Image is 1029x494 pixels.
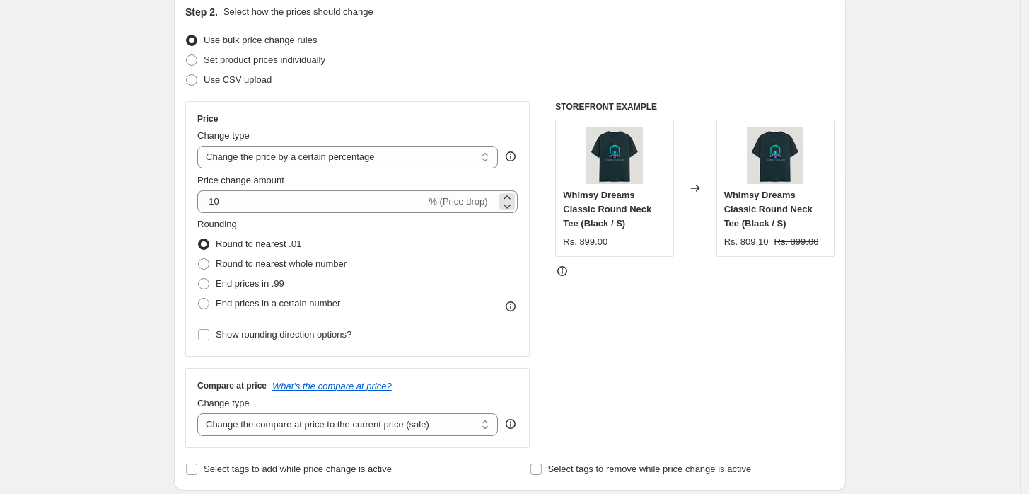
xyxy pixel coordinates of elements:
img: Front_1_c_38_4630346f-a893-4be1-a882-807ee2fcc97f_80x.jpg [586,127,643,184]
input: -15 [197,190,426,213]
strike: Rs. 899.00 [774,235,819,249]
span: Change type [197,130,250,141]
span: Round to nearest whole number [216,258,347,269]
span: Select tags to add while price change is active [204,464,392,474]
h2: Step 2. [185,5,218,19]
h6: STOREFRONT EXAMPLE [555,101,835,113]
span: Round to nearest .01 [216,239,301,249]
span: Show rounding direction options? [216,329,351,340]
div: Rs. 899.00 [563,235,607,249]
span: Set product prices individually [204,54,325,65]
span: Whimsy Dreams Classic Round Neck Tee (Black / S) [563,190,651,229]
img: Front_1_c_38_4630346f-a893-4be1-a882-807ee2fcc97f_80x.jpg [747,127,803,184]
span: End prices in a certain number [216,298,340,309]
span: Price change amount [197,175,284,185]
button: What's the compare at price? [272,381,392,391]
span: Change type [197,398,250,408]
span: End prices in .99 [216,278,284,289]
h3: Compare at price [197,380,267,391]
div: help [504,417,518,431]
span: Use CSV upload [204,74,272,85]
span: Rounding [197,219,237,229]
span: % (Price drop) [429,196,487,207]
div: Rs. 809.10 [724,235,769,249]
p: Select how the prices should change [223,5,373,19]
span: Whimsy Dreams Classic Round Neck Tee (Black / S) [724,190,813,229]
span: Select tags to remove while price change is active [548,464,752,474]
h3: Price [197,113,218,125]
span: Use bulk price change rules [204,35,317,45]
div: help [504,149,518,163]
